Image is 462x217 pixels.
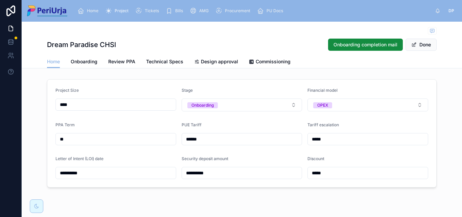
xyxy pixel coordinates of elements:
[71,58,97,65] span: Onboarding
[71,56,97,69] a: Onboarding
[191,102,214,108] div: Onboarding
[47,40,116,49] h1: Dream Paradise CHSl
[27,5,67,16] img: App logo
[47,56,60,68] a: Home
[182,99,302,111] button: Select Button
[406,39,437,51] button: Done
[199,8,209,14] span: AMG
[108,58,135,65] span: Review PPA
[182,88,193,93] span: Stage
[307,156,324,161] span: Discount
[75,5,103,17] a: Home
[448,8,454,14] span: DP
[188,5,213,17] a: AMG
[201,58,238,65] span: Design approval
[108,56,135,69] a: Review PPA
[164,5,188,17] a: Bills
[103,5,133,17] a: Project
[182,122,202,127] span: PUE Tariff
[146,58,183,65] span: Technical Specs
[267,8,283,14] span: PU Docs
[194,56,238,69] a: Design approval
[307,122,339,127] span: Tariff escalation
[55,88,79,93] span: Project Size
[73,3,435,18] div: scrollable content
[175,8,183,14] span: Bills
[145,8,159,14] span: Tickets
[317,102,328,108] div: OPEX
[307,88,338,93] span: Financial model
[256,58,291,65] span: Commissioning
[213,5,255,17] a: Procurement
[133,5,164,17] a: Tickets
[47,58,60,65] span: Home
[328,39,403,51] button: Onboarding completion mail
[249,56,291,69] a: Commissioning
[146,56,183,69] a: Technical Specs
[307,99,428,111] button: Select Button
[255,5,288,17] a: PU Docs
[333,41,397,48] span: Onboarding completion mail
[225,8,250,14] span: Procurement
[87,8,98,14] span: Home
[115,8,129,14] span: Project
[182,156,228,161] span: Security deposit amount
[55,122,75,127] span: PPA Term
[55,156,103,161] span: Letter of Intent (LOI) date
